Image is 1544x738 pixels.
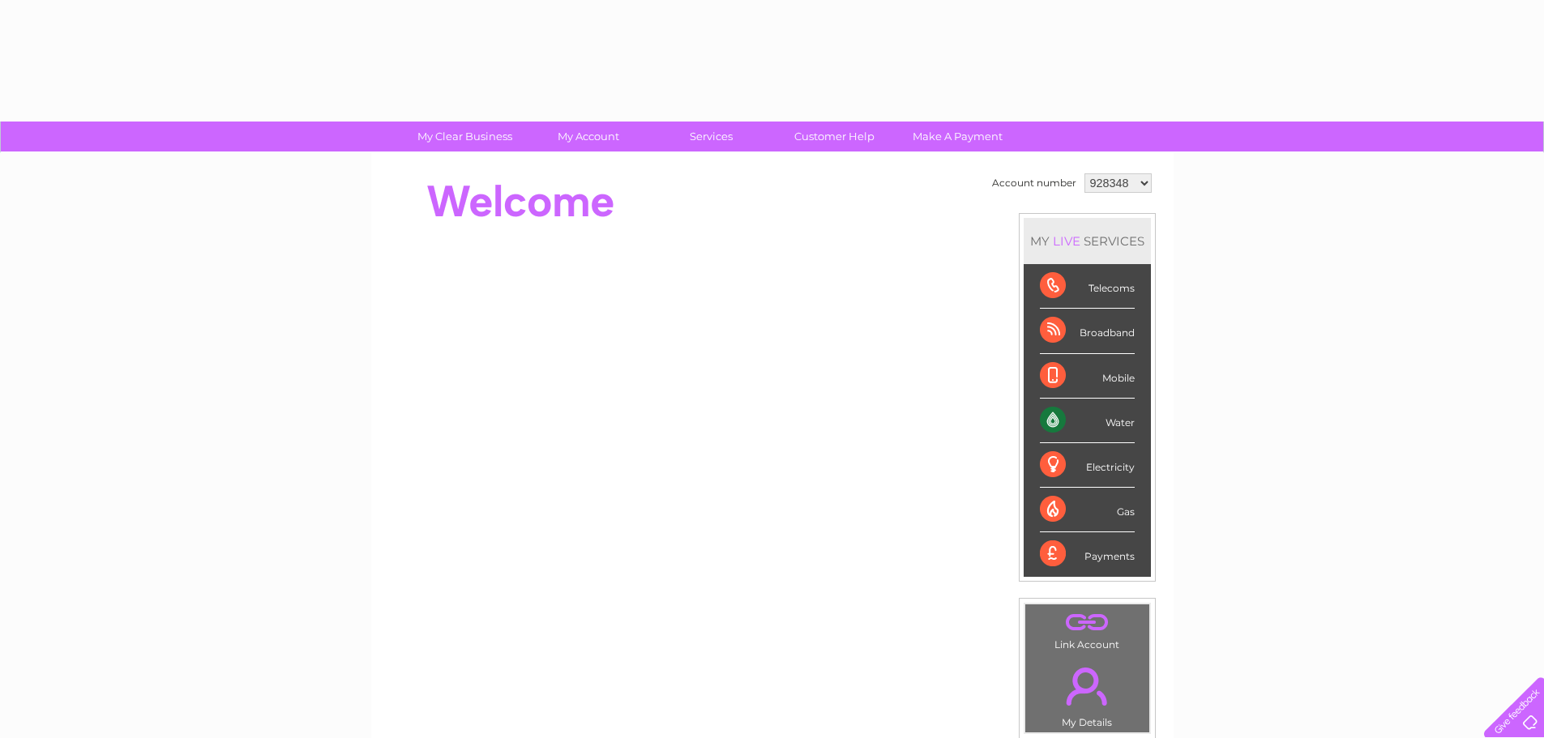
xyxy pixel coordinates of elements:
[1040,354,1135,399] div: Mobile
[1040,399,1135,443] div: Water
[1029,608,1145,637] a: .
[1040,264,1135,309] div: Telecoms
[1024,654,1150,733] td: My Details
[768,122,901,151] a: Customer Help
[398,122,532,151] a: My Clear Business
[521,122,655,151] a: My Account
[1040,532,1135,576] div: Payments
[891,122,1024,151] a: Make A Payment
[1024,218,1151,264] div: MY SERVICES
[988,169,1080,197] td: Account number
[1029,658,1145,715] a: .
[1040,309,1135,353] div: Broadband
[1040,488,1135,532] div: Gas
[1040,443,1135,488] div: Electricity
[1050,233,1084,249] div: LIVE
[1024,604,1150,655] td: Link Account
[644,122,778,151] a: Services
